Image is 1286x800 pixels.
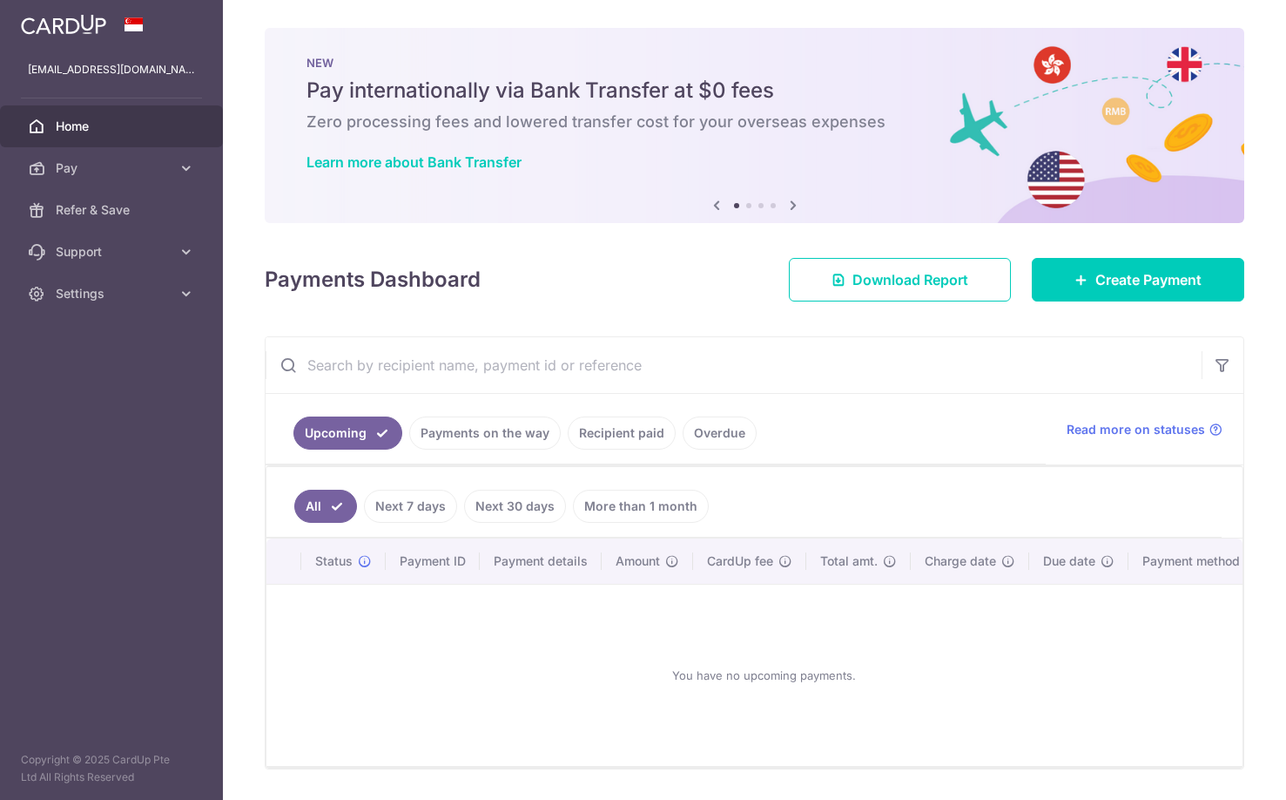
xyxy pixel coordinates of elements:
span: Total amt. [820,553,878,570]
a: Overdue [683,417,757,450]
input: Search by recipient name, payment id or reference [266,337,1202,393]
p: NEW [306,56,1202,70]
a: Recipient paid [568,417,676,450]
p: [EMAIL_ADDRESS][DOMAIN_NAME] [28,61,195,78]
a: All [294,490,357,523]
span: CardUp fee [707,553,773,570]
a: Read more on statuses [1067,421,1222,438]
span: Read more on statuses [1067,421,1205,438]
a: Payments on the way [409,417,561,450]
span: Amount [616,553,660,570]
a: Learn more about Bank Transfer [306,153,522,171]
span: Download Report [852,269,968,290]
span: Support [56,243,171,261]
span: Home [56,118,171,135]
h6: Zero processing fees and lowered transfer cost for your overseas expenses [306,112,1202,132]
h4: Payments Dashboard [265,264,481,295]
a: Download Report [789,258,1011,302]
span: Charge date [925,553,996,570]
th: Payment method [1128,539,1261,584]
a: Next 7 days [364,490,457,523]
span: Due date [1043,553,1095,570]
img: CardUp [21,14,106,35]
a: Next 30 days [464,490,566,523]
span: Refer & Save [56,201,171,219]
div: You have no upcoming payments. [287,599,1240,752]
span: Status [315,553,353,570]
span: Pay [56,159,171,177]
th: Payment ID [386,539,480,584]
span: Create Payment [1095,269,1202,290]
a: Create Payment [1032,258,1244,302]
img: Bank transfer banner [265,28,1244,223]
a: More than 1 month [573,490,709,523]
h5: Pay internationally via Bank Transfer at $0 fees [306,77,1202,105]
a: Upcoming [293,417,402,450]
th: Payment details [480,539,602,584]
span: Settings [56,285,171,302]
